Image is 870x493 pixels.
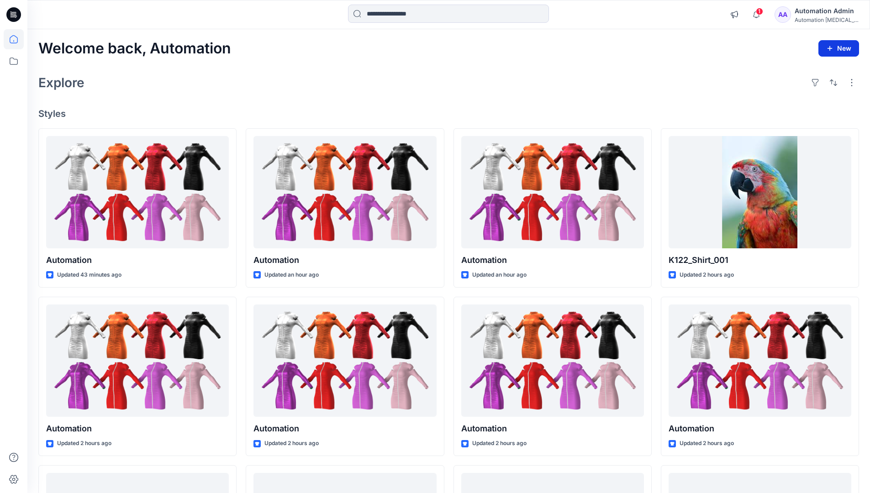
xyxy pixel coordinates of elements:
[818,40,859,57] button: New
[57,270,121,280] p: Updated 43 minutes ago
[680,439,734,448] p: Updated 2 hours ago
[46,422,229,435] p: Automation
[669,136,851,249] a: K122_Shirt_001
[253,304,436,417] a: Automation
[253,254,436,267] p: Automation
[472,439,527,448] p: Updated 2 hours ago
[756,8,763,15] span: 1
[38,108,859,119] h4: Styles
[253,136,436,249] a: Automation
[669,422,851,435] p: Automation
[461,254,644,267] p: Automation
[795,5,859,16] div: Automation Admin
[461,136,644,249] a: Automation
[57,439,111,448] p: Updated 2 hours ago
[46,304,229,417] a: Automation
[264,439,319,448] p: Updated 2 hours ago
[775,6,791,23] div: AA
[38,75,84,90] h2: Explore
[46,136,229,249] a: Automation
[472,270,527,280] p: Updated an hour ago
[461,304,644,417] a: Automation
[669,254,851,267] p: K122_Shirt_001
[46,254,229,267] p: Automation
[253,422,436,435] p: Automation
[795,16,859,23] div: Automation [MEDICAL_DATA]...
[680,270,734,280] p: Updated 2 hours ago
[461,422,644,435] p: Automation
[669,304,851,417] a: Automation
[264,270,319,280] p: Updated an hour ago
[38,40,231,57] h2: Welcome back, Automation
